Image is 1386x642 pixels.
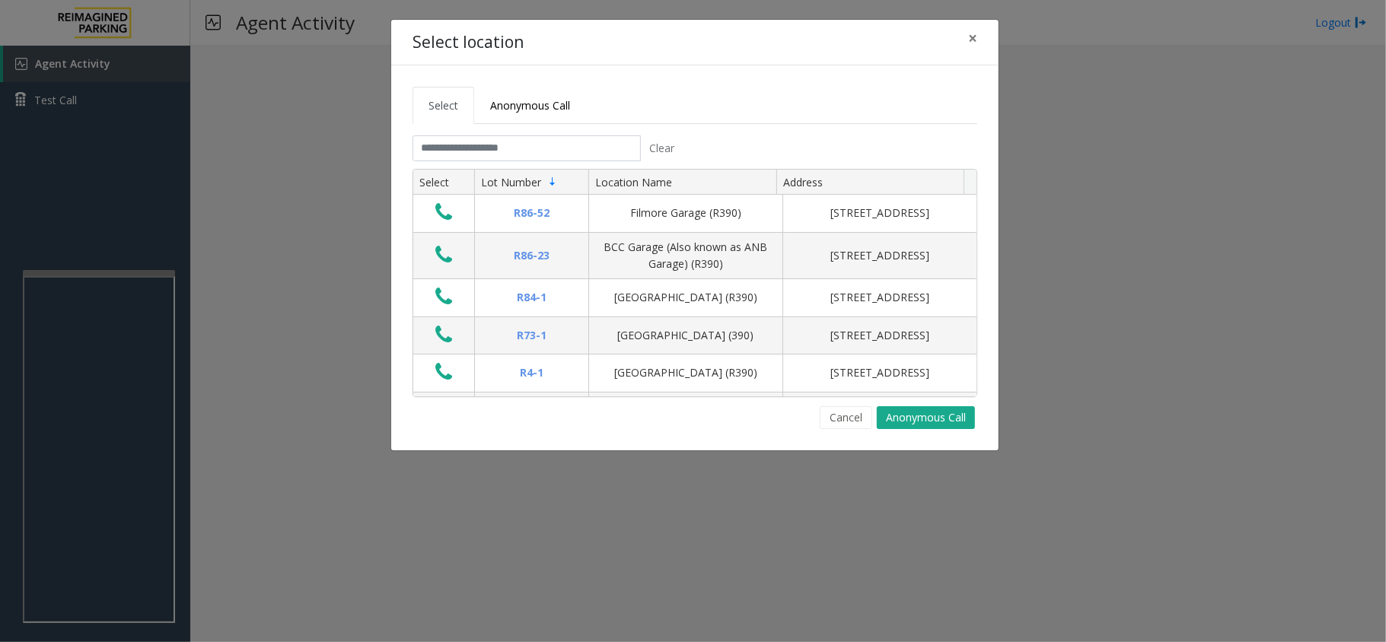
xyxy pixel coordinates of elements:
th: Select [413,170,474,195]
div: R84-1 [484,289,579,306]
button: Cancel [820,406,872,429]
div: [GEOGRAPHIC_DATA] (390) [598,327,773,344]
span: Select [429,98,458,113]
button: Anonymous Call [877,406,975,429]
h4: Select location [413,30,524,55]
button: Close [957,20,988,57]
span: Lot Number [481,175,541,189]
span: Anonymous Call [490,98,570,113]
span: Sortable [546,176,559,188]
div: [STREET_ADDRESS] [792,327,967,344]
span: × [968,27,977,49]
div: [STREET_ADDRESS] [792,205,967,221]
div: R4-1 [484,364,579,381]
button: Clear [641,135,683,161]
div: R86-23 [484,247,579,264]
div: R73-1 [484,327,579,344]
ul: Tabs [413,87,977,124]
div: Filmore Garage (R390) [598,205,773,221]
div: [GEOGRAPHIC_DATA] (R390) [598,364,773,381]
div: [STREET_ADDRESS] [792,364,967,381]
div: [STREET_ADDRESS] [792,247,967,264]
div: BCC Garage (Also known as ANB Garage) (R390) [598,239,773,273]
div: [STREET_ADDRESS] [792,289,967,306]
span: Location Name [595,175,672,189]
div: [GEOGRAPHIC_DATA] (R390) [598,289,773,306]
div: R86-52 [484,205,579,221]
span: Address [783,175,823,189]
div: Data table [413,170,977,396]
